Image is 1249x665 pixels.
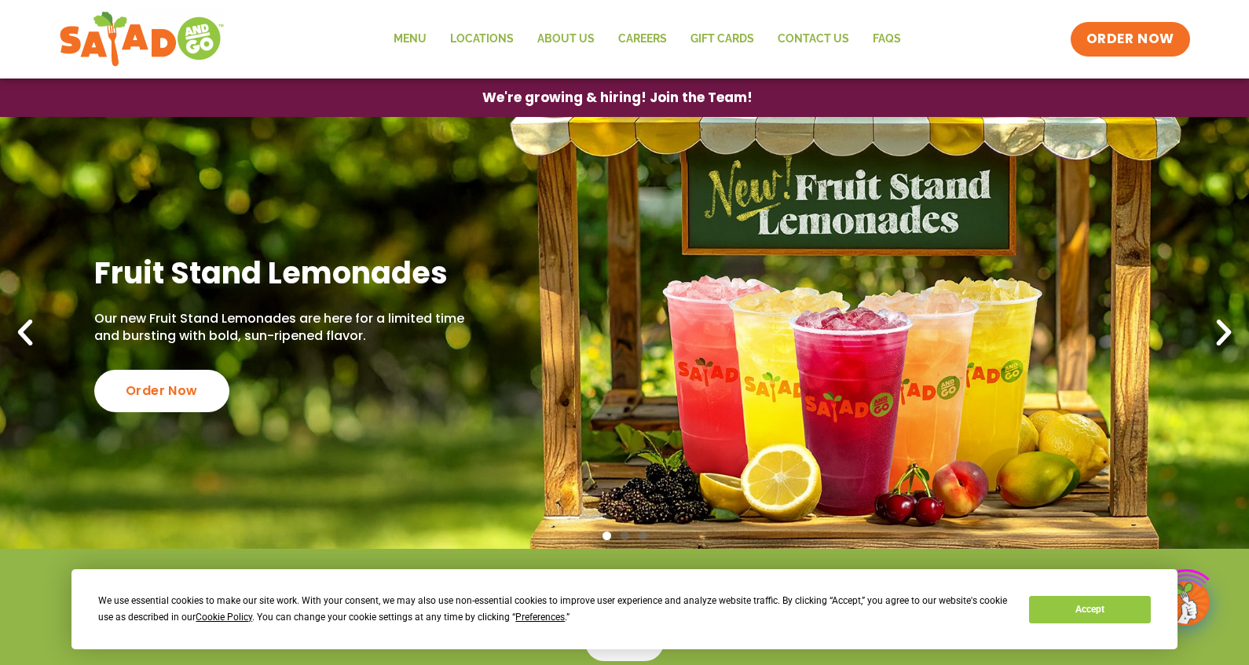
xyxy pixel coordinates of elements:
[861,21,913,57] a: FAQs
[603,532,611,540] span: Go to slide 1
[679,21,766,57] a: GIFT CARDS
[639,532,647,540] span: Go to slide 3
[438,21,526,57] a: Locations
[94,254,475,292] h2: Fruit Stand Lemonades
[526,21,606,57] a: About Us
[482,91,753,104] span: We're growing & hiring! Join the Team!
[94,370,229,412] div: Order Now
[766,21,861,57] a: Contact Us
[98,593,1010,626] div: We use essential cookies to make our site work. With your consent, we may also use non-essential ...
[606,21,679,57] a: Careers
[31,597,1218,615] h4: Weekends 7am-9pm (breakfast until 11am)
[1207,316,1241,350] div: Next slide
[621,532,629,540] span: Go to slide 2
[459,79,776,116] a: We're growing & hiring! Join the Team!
[1086,30,1174,49] span: ORDER NOW
[1071,22,1190,57] a: ORDER NOW
[515,612,565,623] span: Preferences
[382,21,913,57] nav: Menu
[71,569,1178,649] div: Cookie Consent Prompt
[1029,596,1150,623] button: Accept
[8,316,42,350] div: Previous slide
[94,310,475,345] p: Our new Fruit Stand Lemonades are here for a limited time and bursting with bold, sun-ripened fla...
[382,21,438,57] a: Menu
[59,8,225,71] img: new-SAG-logo-768×292
[31,572,1218,590] h4: Weekdays 6:30am-9pm (breakfast until 10:30am)
[196,612,252,623] span: Cookie Policy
